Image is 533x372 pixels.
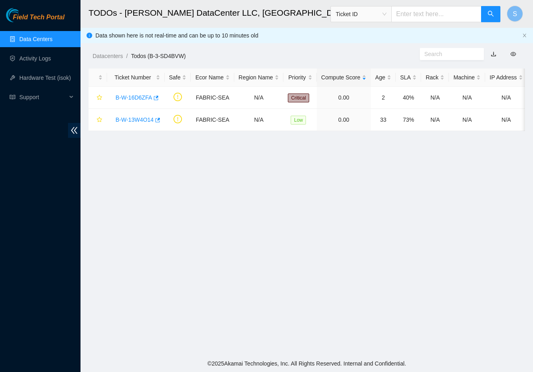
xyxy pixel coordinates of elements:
button: download [485,48,502,60]
a: Data Centers [19,36,52,42]
a: Activity Logs [19,55,51,62]
td: 40% [396,87,421,109]
td: N/A [449,109,485,131]
span: exclamation-circle [174,115,182,123]
span: exclamation-circle [174,93,182,101]
td: N/A [485,109,527,131]
footer: © 2025 Akamai Technologies, Inc. All Rights Reserved. Internal and Confidential. [81,355,533,372]
a: download [491,51,496,57]
td: N/A [485,87,527,109]
td: N/A [234,87,284,109]
span: Ticket ID [336,8,386,20]
span: S [513,9,517,19]
span: Critical [288,94,309,102]
a: Todos (B-3-SD4BVW) [131,53,186,59]
a: B-W-16D6ZFA [116,94,152,101]
td: 73% [396,109,421,131]
td: N/A [421,109,449,131]
span: / [126,53,128,59]
td: 0.00 [317,87,371,109]
span: search [488,10,494,18]
span: Support [19,89,67,105]
span: star [97,95,102,101]
td: 2 [371,87,396,109]
button: star [93,91,103,104]
button: search [481,6,500,22]
img: Akamai Technologies [6,8,41,22]
td: 33 [371,109,396,131]
span: double-left [68,123,81,138]
a: Hardware Test (isok) [19,75,71,81]
input: Enter text here... [391,6,481,22]
td: 0.00 [317,109,371,131]
a: B-W-13W4O14 [116,116,154,123]
button: S [507,6,523,22]
span: eye [510,51,516,57]
span: Low [291,116,306,125]
td: N/A [234,109,284,131]
span: read [10,94,15,100]
button: star [93,113,103,126]
td: FABRIC-SEA [191,109,234,131]
button: close [522,33,527,38]
span: Field Tech Portal [13,14,64,21]
td: N/A [449,87,485,109]
a: Datacenters [93,53,123,59]
span: star [97,117,102,123]
td: FABRIC-SEA [191,87,234,109]
a: Akamai TechnologiesField Tech Portal [6,15,64,25]
input: Search [424,50,473,58]
td: N/A [421,87,449,109]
